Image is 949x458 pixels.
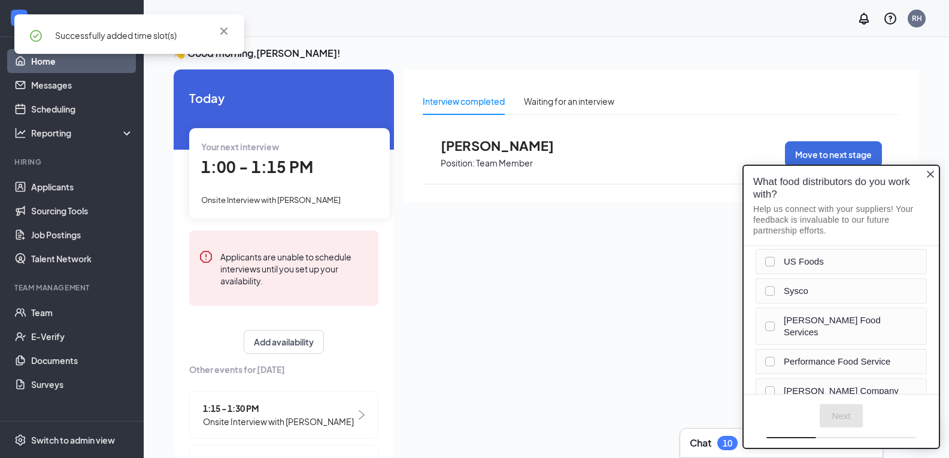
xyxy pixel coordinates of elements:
[857,11,871,26] svg: Notifications
[423,95,505,108] div: Interview completed
[14,283,131,293] div: Team Management
[14,434,26,446] svg: Settings
[201,157,313,177] span: 1:00 - 1:15 PM
[524,95,614,108] div: Waiting for an interview
[189,89,378,107] span: Today
[220,250,369,287] div: Applicants are unable to schedule interviews until you set up your availability.
[31,324,134,348] a: E-Verify
[31,434,115,446] div: Switch to admin view
[201,195,341,205] span: Onsite Interview with [PERSON_NAME]
[174,47,919,60] h3: 👋 Good morning, [PERSON_NAME] !
[203,415,354,428] span: Onsite Interview with [PERSON_NAME]
[476,157,533,169] p: Team Member
[203,402,354,415] span: 1:15 - 1:30 PM
[31,127,134,139] div: Reporting
[116,13,128,25] svg: Collapse
[785,141,882,167] button: Move to next stage
[31,247,134,271] a: Talent Network
[733,156,949,458] iframe: Sprig User Feedback Dialog
[244,330,324,354] button: Add availability
[441,157,475,169] p: Position:
[31,73,134,97] a: Messages
[164,8,207,29] h1: Home
[14,157,131,167] div: Hiring
[31,199,134,223] a: Sourcing Tools
[201,141,279,152] span: Your next interview
[690,436,711,450] h3: Chat
[31,175,134,199] a: Applicants
[14,127,26,139] svg: Analysis
[13,12,25,24] svg: WorkstreamLogo
[217,24,231,38] svg: Cross
[723,438,732,448] div: 10
[189,363,378,376] span: Other events for [DATE]
[31,301,134,324] a: Team
[912,13,922,23] div: RH
[441,138,572,153] span: [PERSON_NAME]
[31,372,134,396] a: Surveys
[31,97,134,121] a: Scheduling
[883,11,898,26] svg: QuestionInfo
[31,348,134,372] a: Documents
[31,223,134,247] a: Job Postings
[199,250,213,264] svg: Error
